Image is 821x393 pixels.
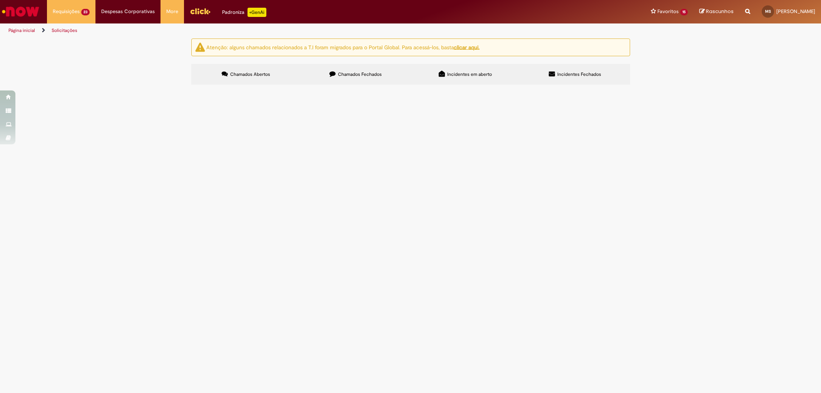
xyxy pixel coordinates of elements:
[557,71,601,77] span: Incidentes Fechados
[1,4,40,19] img: ServiceNow
[8,27,35,33] a: Página inicial
[657,8,679,15] span: Favoritos
[706,8,734,15] span: Rascunhos
[81,9,90,15] span: 23
[206,43,480,50] ng-bind-html: Atenção: alguns chamados relacionados a T.I foram migrados para o Portal Global. Para acessá-los,...
[699,8,734,15] a: Rascunhos
[247,8,266,17] p: +GenAi
[166,8,178,15] span: More
[53,8,80,15] span: Requisições
[52,27,77,33] a: Solicitações
[680,9,688,15] span: 15
[338,71,382,77] span: Chamados Fechados
[765,9,771,14] span: MS
[776,8,815,15] span: [PERSON_NAME]
[447,71,492,77] span: Incidentes em aberto
[230,71,270,77] span: Chamados Abertos
[6,23,542,38] ul: Trilhas de página
[190,5,211,17] img: click_logo_yellow_360x200.png
[454,43,480,50] a: clicar aqui.
[222,8,266,17] div: Padroniza
[101,8,155,15] span: Despesas Corporativas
